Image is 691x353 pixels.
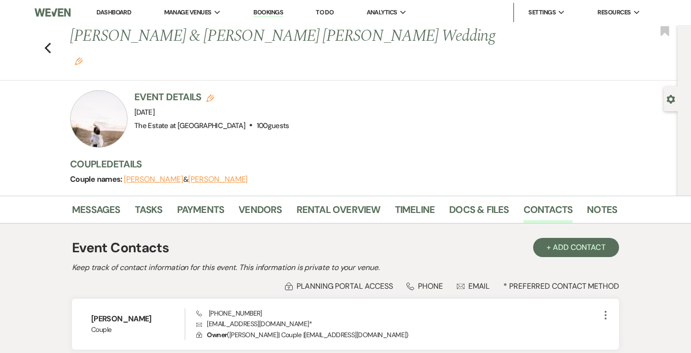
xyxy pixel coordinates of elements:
[164,8,212,17] span: Manage Venues
[134,90,289,104] h3: Event Details
[70,157,608,171] h3: Couple Details
[367,8,397,17] span: Analytics
[207,330,227,339] span: Owner
[528,8,556,17] span: Settings
[91,314,185,324] h6: [PERSON_NAME]
[316,8,334,16] a: To Do
[124,175,248,184] span: &
[667,94,675,103] button: Open lead details
[449,202,509,223] a: Docs & Files
[72,262,619,273] h2: Keep track of contact information for this event. This information is private to your venue.
[177,202,225,223] a: Payments
[395,202,435,223] a: Timeline
[196,318,600,329] p: [EMAIL_ADDRESS][DOMAIN_NAME] *
[91,325,185,335] span: Couple
[72,202,120,223] a: Messages
[238,202,282,223] a: Vendors
[406,281,443,291] div: Phone
[70,174,124,184] span: Couple names:
[257,121,289,130] span: 100 guests
[70,25,500,71] h1: [PERSON_NAME] & [PERSON_NAME] [PERSON_NAME] Wedding
[75,57,83,65] button: Edit
[524,202,573,223] a: Contacts
[134,121,245,130] span: The Estate at [GEOGRAPHIC_DATA]
[297,202,381,223] a: Rental Overview
[96,8,131,16] a: Dashboard
[35,2,71,23] img: Weven Logo
[134,107,155,117] span: [DATE]
[597,8,631,17] span: Resources
[135,202,163,223] a: Tasks
[285,281,393,291] div: Planning Portal Access
[72,281,619,291] div: * Preferred Contact Method
[457,281,490,291] div: Email
[188,176,248,183] button: [PERSON_NAME]
[587,202,617,223] a: Notes
[196,309,262,318] span: [PHONE_NUMBER]
[124,176,183,183] button: [PERSON_NAME]
[196,329,600,340] p: ( [PERSON_NAME] | Couple | [EMAIL_ADDRESS][DOMAIN_NAME] )
[253,8,283,17] a: Bookings
[533,238,619,257] button: + Add Contact
[72,238,169,258] h1: Event Contacts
